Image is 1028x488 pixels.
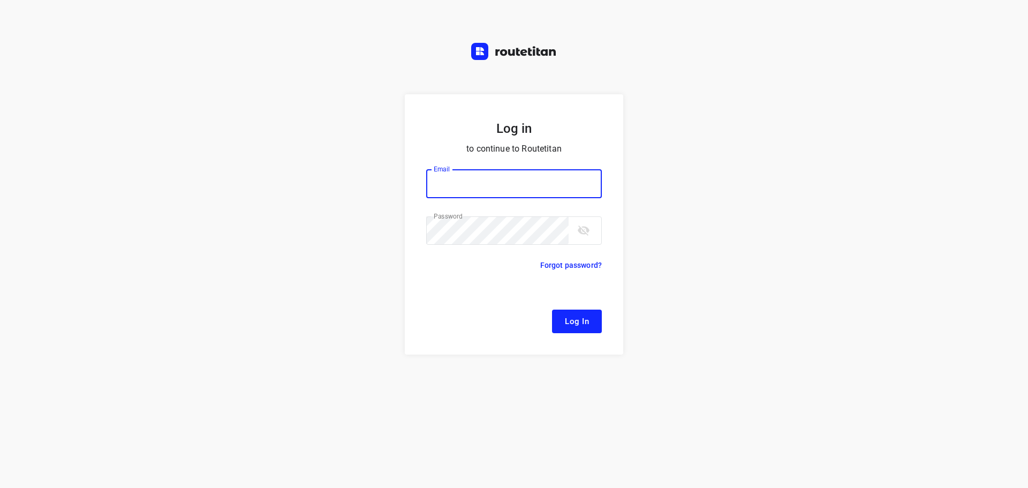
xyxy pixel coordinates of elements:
button: Log In [552,310,602,333]
button: toggle password visibility [573,220,594,241]
span: Log In [565,314,589,328]
p: Forgot password? [540,259,602,272]
h5: Log in [426,120,602,137]
p: to continue to Routetitan [426,141,602,156]
img: Routetitan [471,43,557,60]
